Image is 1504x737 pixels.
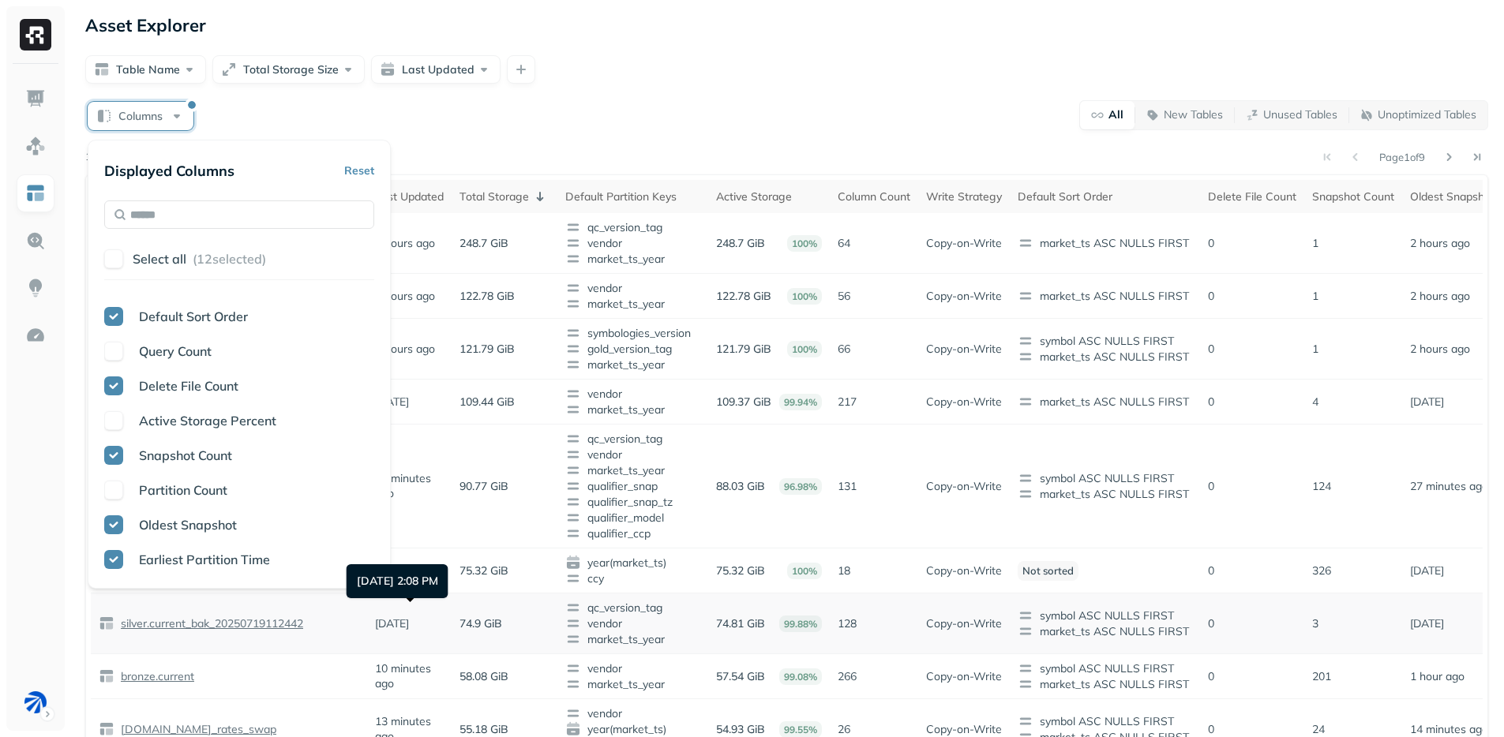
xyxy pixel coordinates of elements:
span: Default Sort Order [139,309,248,324]
p: 100% [787,288,822,305]
p: Copy-on-Write [926,479,1002,494]
p: 217 [838,395,910,410]
button: Total Storage Size [212,55,365,84]
p: New Tables [1164,107,1223,122]
span: vendor [565,280,700,296]
p: 100% [787,563,822,579]
span: qc_version_tag [565,600,700,615]
img: table [99,721,114,737]
span: market_ts_year [565,357,700,372]
img: table [99,668,114,684]
span: market_ts_year [565,631,700,647]
span: vendor [565,386,700,402]
p: 0 [1208,395,1296,410]
p: 0 [1208,289,1296,304]
span: market_ts_year [565,462,700,478]
p: 100% [787,235,822,252]
p: 66 [838,342,910,357]
div: market_ts ASC NULLS FIRST [1018,486,1192,502]
p: 100% [787,341,822,357]
div: market_ts ASC NULLS FIRST [1018,394,1192,410]
span: year(market_ts) [565,555,700,571]
button: Select all (12selected) [133,245,374,273]
button: Table Name [85,55,206,84]
p: 128 [838,616,910,631]
p: 18 [838,563,910,578]
p: [DATE] [1410,563,1444,578]
p: Not sorted [1018,561,1078,581]
p: 75.32 GiB [459,563,508,578]
p: 121.79 GiB [716,342,771,357]
p: 122.78 GiB [459,289,515,304]
p: 58.08 GiB [459,669,508,684]
p: Copy-on-Write [926,289,1002,304]
p: All [1108,107,1123,122]
p: 0 [1208,236,1296,251]
p: 14 minutes ago [1410,722,1488,737]
p: Copy-on-Write [926,616,1002,631]
p: bronze.current [118,669,194,684]
p: [DATE] [375,616,409,631]
p: 248.7 GiB [459,236,508,251]
p: 1 [1312,342,1394,357]
p: 74.9 GiB [459,616,502,631]
p: 75.32 GiB [716,563,765,578]
div: symbol ASC NULLS FIRST [1018,470,1192,486]
div: Write Strategy [926,189,1002,204]
p: 3 [1312,616,1394,631]
span: qualifier_snap_tz [565,494,700,510]
p: [DATE] [1410,395,1444,410]
div: Last Updated [375,189,444,204]
button: Reset [344,156,374,185]
span: vendor [565,615,700,631]
p: 2 hours ago [1410,236,1470,251]
p: Unoptimized Tables [1378,107,1476,122]
p: Displayed Columns [104,162,234,180]
span: symbologies_version [565,325,700,341]
div: Total Storage [459,187,549,206]
p: 109.44 GiB [459,395,515,410]
p: 131 [838,479,910,494]
p: [DATE] [375,563,409,578]
p: 122.78 GiB [716,289,771,304]
p: Select all [133,251,186,267]
span: qualifier_model [565,510,700,526]
div: Oldest Snapshot [1410,189,1495,204]
div: symbol ASC NULLS FIRST [1018,713,1192,729]
span: Query Count [139,343,212,359]
p: 4 [1312,395,1394,410]
p: 99.08% [779,668,822,685]
p: Copy-on-Write [926,563,1002,578]
img: table [99,615,114,631]
p: 129 tables found [85,149,163,165]
p: 109.37 GiB [716,395,771,410]
p: 2 hours ago [1410,289,1470,304]
p: 96.98% [779,478,822,495]
button: Columns [88,102,193,130]
p: 121.79 GiB [459,342,515,357]
p: 1 [1312,236,1394,251]
p: 24 [1312,722,1394,737]
button: Last Updated [371,55,501,84]
span: ccy [565,571,700,586]
span: market_ts_year [565,296,700,312]
p: Unused Tables [1263,107,1337,122]
p: 27 minutes ago [1410,479,1488,494]
p: 88.03 GiB [716,479,765,494]
span: market_ts_year [565,676,700,692]
span: Oldest Snapshot [139,517,237,533]
div: symbol ASC NULLS FIRST [1018,660,1192,676]
span: Earliest Partition Time [139,552,270,567]
p: Copy-on-Write [926,395,1002,410]
p: Copy-on-Write [926,722,1002,737]
p: 99.94% [779,394,822,410]
p: 248.7 GiB [716,236,765,251]
span: market_ts_year [565,402,700,417]
p: Asset Explorer [85,14,206,36]
div: Column Count [838,189,910,204]
a: bronze.current [114,669,194,684]
span: qualifier_ccp [565,526,700,541]
p: 54.93 GiB [716,722,765,737]
p: 56 [838,289,910,304]
span: qualifier_snap [565,478,700,494]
